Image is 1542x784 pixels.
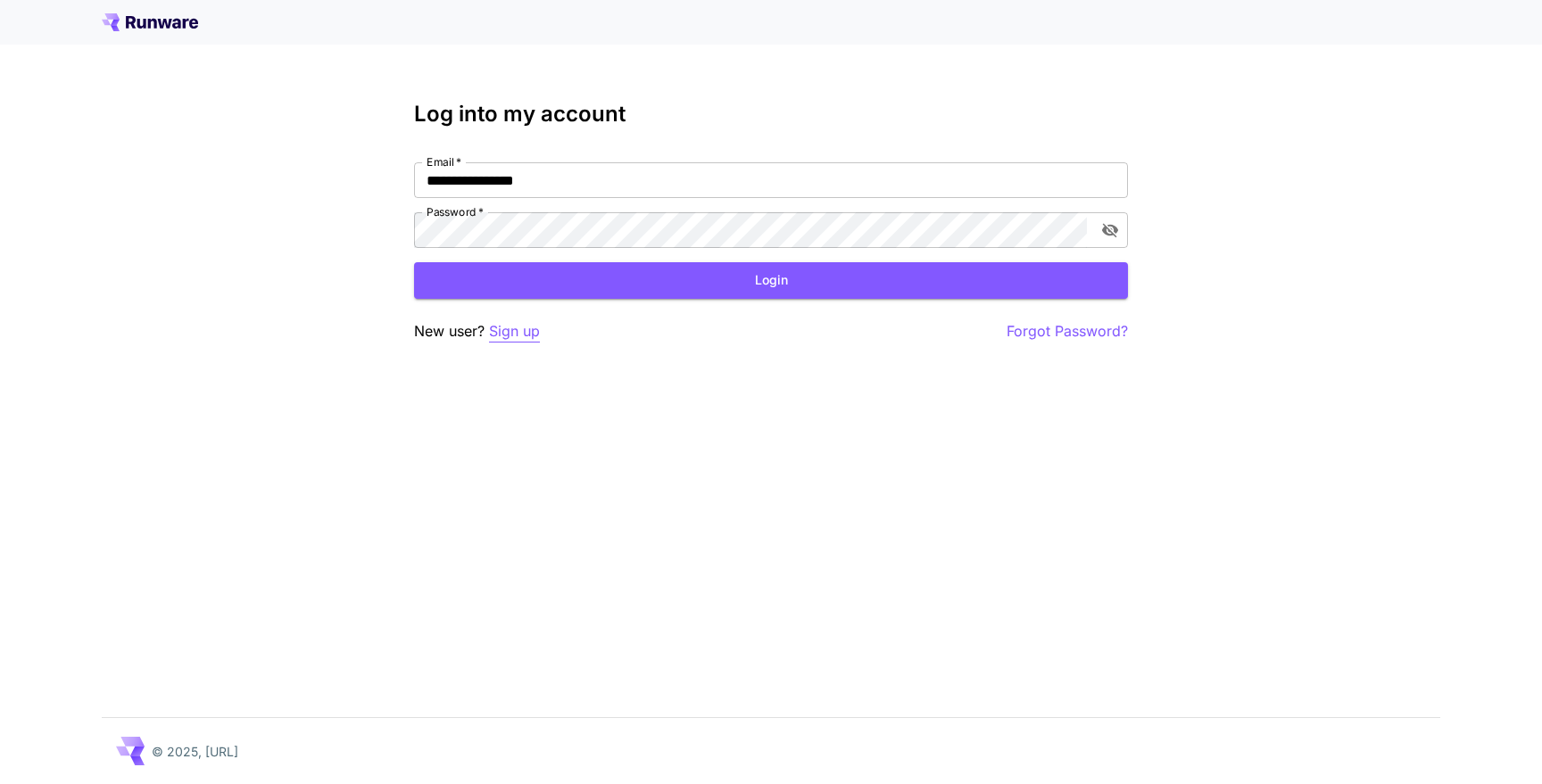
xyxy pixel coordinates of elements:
[152,742,238,761] p: © 2025, [URL]
[1094,214,1126,246] button: toggle password visibility
[427,154,461,169] label: Email
[414,262,1128,299] button: Login
[427,204,484,219] label: Password
[1007,320,1128,342] button: Forgot Password?
[414,102,1128,127] h3: Log into my account
[414,320,540,342] p: New user?
[489,320,540,342] button: Sign up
